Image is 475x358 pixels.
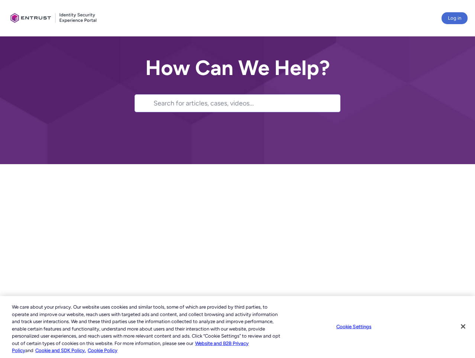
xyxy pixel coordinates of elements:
[135,95,154,112] button: Search
[455,318,471,335] button: Close
[442,12,468,24] button: Log in
[35,348,86,353] a: Cookie and SDK Policy.
[154,95,340,112] input: Search for articles, cases, videos...
[330,319,377,334] button: Cookie Settings
[88,348,117,353] a: Cookie Policy
[12,303,285,354] div: We care about your privacy. Our website uses cookies and similar tools, some of which are provide...
[135,56,340,79] h2: How Can We Help?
